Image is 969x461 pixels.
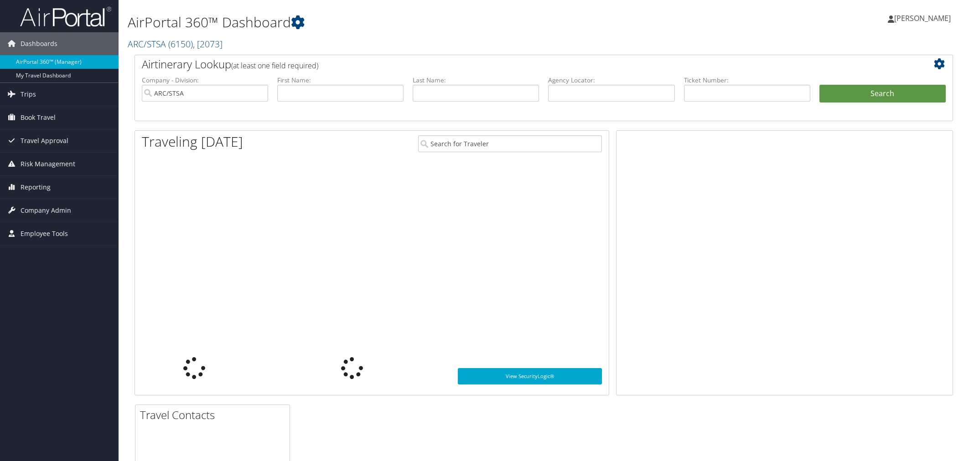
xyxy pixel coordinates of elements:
input: Search for Traveler [418,135,602,152]
a: View SecurityLogic® [458,368,602,384]
button: Search [819,85,946,103]
span: , [ 2073 ] [193,38,223,50]
label: Ticket Number: [684,76,810,85]
a: ARC/STSA [128,38,223,50]
h2: Airtinerary Lookup [142,56,878,72]
span: Travel Approval [21,129,68,152]
span: (at least one field required) [231,61,318,71]
img: airportal-logo.png [20,6,111,27]
a: [PERSON_NAME] [888,5,960,32]
label: Last Name: [413,76,539,85]
span: ( 6150 ) [168,38,193,50]
span: Book Travel [21,106,56,129]
span: Trips [21,83,36,106]
span: Dashboards [21,32,57,55]
span: [PERSON_NAME] [894,13,951,23]
span: Reporting [21,176,51,199]
h1: Traveling [DATE] [142,132,243,151]
h1: AirPortal 360™ Dashboard [128,13,683,32]
label: Agency Locator: [548,76,674,85]
span: Employee Tools [21,222,68,245]
label: First Name: [277,76,404,85]
span: Company Admin [21,199,71,222]
h2: Travel Contacts [140,407,290,423]
span: Risk Management [21,153,75,175]
label: Company - Division: [142,76,268,85]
